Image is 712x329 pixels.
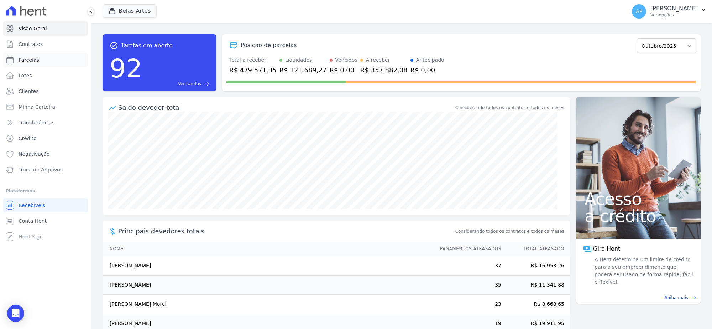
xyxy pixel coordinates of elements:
[19,119,54,126] span: Transferências
[335,56,357,64] div: Vencidos
[691,295,696,300] span: east
[330,65,357,75] div: R$ 0,00
[19,56,39,63] span: Parcelas
[19,150,50,158] span: Negativação
[433,256,502,276] td: 37
[204,81,209,87] span: east
[19,25,47,32] span: Visão Geral
[103,242,433,256] th: Nome
[416,56,444,64] div: Antecipado
[118,103,454,112] div: Saldo devedor total
[360,65,408,75] div: R$ 357.882,08
[433,295,502,314] td: 23
[3,84,88,98] a: Clientes
[7,305,24,322] div: Open Intercom Messenger
[366,56,390,64] div: A receber
[19,41,43,48] span: Contratos
[279,65,327,75] div: R$ 121.689,27
[3,115,88,130] a: Transferências
[3,100,88,114] a: Minha Carteira
[241,41,297,50] div: Posição de parcelas
[455,228,564,235] span: Considerando todos os contratos e todos os meses
[103,295,433,314] td: [PERSON_NAME] Morel
[110,41,118,50] span: task_alt
[593,245,620,253] span: Giro Hent
[19,88,38,95] span: Clientes
[3,37,88,51] a: Contratos
[502,242,570,256] th: Total Atrasado
[593,256,693,286] span: A Hent determina um limite de crédito para o seu empreendimento que poderá ser usado de forma ráp...
[455,104,564,111] div: Considerando todos os contratos e todos os meses
[110,50,142,87] div: 92
[3,198,88,212] a: Recebíveis
[145,81,209,87] a: Ver tarefas east
[502,295,570,314] td: R$ 8.668,65
[19,103,55,110] span: Minha Carteira
[103,4,157,18] button: Belas Artes
[650,12,698,18] p: Ver opções
[3,68,88,83] a: Lotes
[103,276,433,295] td: [PERSON_NAME]
[502,256,570,276] td: R$ 16.953,26
[285,56,312,64] div: Liquidados
[502,276,570,295] td: R$ 11.341,88
[433,242,502,256] th: Pagamentos Atrasados
[636,9,642,14] span: AP
[3,147,88,161] a: Negativação
[3,131,88,145] a: Crédito
[3,214,88,228] a: Conta Hent
[410,65,444,75] div: R$ 0,00
[19,202,45,209] span: Recebíveis
[3,163,88,177] a: Troca de Arquivos
[19,166,63,173] span: Troca de Arquivos
[19,72,32,79] span: Lotes
[6,187,85,195] div: Plataformas
[178,81,201,87] span: Ver tarefas
[103,256,433,276] td: [PERSON_NAME]
[650,5,698,12] p: [PERSON_NAME]
[118,226,454,236] span: Principais devedores totais
[3,21,88,36] a: Visão Geral
[665,294,688,301] span: Saiba mais
[585,207,692,225] span: a crédito
[580,294,696,301] a: Saiba mais east
[229,65,277,75] div: R$ 479.571,35
[229,56,277,64] div: Total a receber
[121,41,173,50] span: Tarefas em aberto
[19,217,47,225] span: Conta Hent
[3,53,88,67] a: Parcelas
[433,276,502,295] td: 35
[19,135,37,142] span: Crédito
[626,1,712,21] button: AP [PERSON_NAME] Ver opções
[585,190,692,207] span: Acesso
